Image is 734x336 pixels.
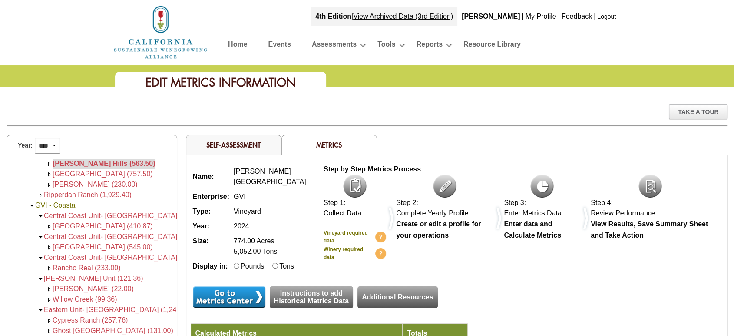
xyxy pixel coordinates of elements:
a: Logout [597,13,616,20]
a: Tools [377,38,395,54]
b: Vineyard required data [324,230,368,244]
a: Cypress Ranch (257.76) [53,316,128,324]
a: Central Coast Unit- [GEOGRAPHIC_DATA][PERSON_NAME] (545.00) [44,233,262,240]
img: Collapse <span class='AgFacilityColorRed'>Central Coast Unit- Santa Barbara County Ranches (233.0... [37,255,44,261]
a: Instructions to addHistorical Metrics Data [270,286,354,308]
span: 2024 [234,222,249,230]
a: Reports [417,38,443,54]
b: View Results, Save Summary Sheet and Take Action [591,220,708,239]
a: Home [228,38,247,54]
div: Step 3: Enter Metrics Data [504,198,580,218]
img: Collapse <span class='AgFacilityColorRed'>Eastern Unit- Napa County Ranches (1,248.76)</span> [37,307,44,313]
td: Name: [191,164,231,189]
b: [PERSON_NAME] [462,13,520,20]
span: GVI [234,193,246,200]
span: [PERSON_NAME][GEOGRAPHIC_DATA] [234,168,306,185]
a: Home [113,28,208,35]
td: Enterprise: [191,189,231,204]
img: icon-collect-data.png [343,175,367,198]
a: Additional Resources [357,286,437,308]
td: Size: [191,234,231,259]
div: | [311,7,457,26]
a: GVI - Coastal [35,202,77,209]
a: Central Coast Unit- [GEOGRAPHIC_DATA] (233.00) [44,254,205,261]
b: Create or edit a profile for your operations [396,220,481,239]
img: icon-complete-profile.png [433,175,456,198]
div: Step 4: Review Performance [591,198,710,218]
b: Winery required data [324,246,363,260]
a: Ghost [GEOGRAPHIC_DATA] (131.00) [53,327,173,334]
input: Submit [193,286,265,308]
a: Feedback [562,13,592,20]
a: Vineyard required data [324,229,386,245]
span: Year: [18,141,33,150]
a: Assessments [312,38,357,54]
div: | [521,7,524,26]
img: Collapse <span class='AgFacilityColorRed'>Denner Unit (121.36)</span> [37,276,44,282]
a: Events [268,38,291,54]
span: Edit Metrics Information [145,75,296,90]
img: dividers.png [581,205,591,232]
img: Collapse <span class='AgFacilityColorRed'>Central Coast Unit- San Luis Obispo County Ranches (545... [37,234,44,240]
a: Resource Library [463,38,521,54]
div: Step 1: Collect Data [324,198,386,218]
div: Step 2: Complete Yearly Profile [396,198,494,218]
td: Year: [191,219,231,234]
div: Take A Tour [669,104,727,119]
td: Display in: [191,259,231,274]
b: Step by Step Metrics Process [324,165,421,173]
label: Tons [279,262,294,270]
span: Metrics [316,140,342,149]
label: Pounds [241,262,264,270]
img: Collapse <span class='AgFacilityColorRed'>Central Coast Unit- Monterey County Ranches (410.87)</s... [37,213,44,219]
a: Self-Assessment [206,140,261,149]
a: View Archived Data (3rd Edition) [353,13,453,20]
b: Enter data and Calculate Metrics [504,220,561,239]
a: [PERSON_NAME] (22.00) [53,285,134,292]
a: Eastern Unit- [GEOGRAPHIC_DATA] (1,248.76) [44,306,192,313]
a: Central Coast Unit- [GEOGRAPHIC_DATA] (410.87) [44,212,205,219]
a: Winery required data [324,245,386,261]
img: dividers.png [494,205,504,232]
td: Type: [191,204,231,219]
div: | [557,7,561,26]
strong: 4th Edition [315,13,351,20]
a: [GEOGRAPHIC_DATA] (545.00) [53,243,153,251]
a: [GEOGRAPHIC_DATA] (410.87) [53,222,153,230]
a: My Profile [525,13,556,20]
img: icon-metrics.png [530,175,554,198]
a: Ripperdan Ranch (1,929.40) [44,191,132,198]
a: Willow Creek (99.36) [53,296,117,303]
a: [GEOGRAPHIC_DATA] (757.50) [53,170,153,178]
div: | [593,7,596,26]
img: Collapse GVI - Coastal [29,202,35,209]
a: [PERSON_NAME] Unit (121.36) [44,275,143,282]
img: dividers.png [386,205,396,232]
img: logo_cswa2x.png [113,4,208,60]
img: icon-review.png [638,175,662,198]
span: Vineyard [234,208,261,215]
a: [PERSON_NAME] (230.00) [53,181,138,188]
a: [PERSON_NAME] Hills (563.50) [53,160,155,167]
span: 774.00 Acres 5,052.00 Tons [234,237,277,255]
a: Rancho Real (233.00) [53,264,121,272]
